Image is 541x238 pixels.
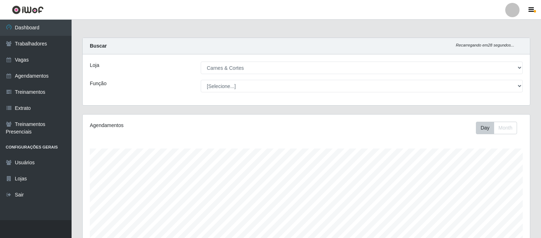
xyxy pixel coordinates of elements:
[476,122,523,134] div: Toolbar with button groups
[90,43,107,49] strong: Buscar
[12,5,44,14] img: CoreUI Logo
[494,122,517,134] button: Month
[90,122,264,129] div: Agendamentos
[90,80,107,87] label: Função
[476,122,494,134] button: Day
[456,43,514,47] i: Recarregando em 28 segundos...
[476,122,517,134] div: First group
[90,62,99,69] label: Loja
